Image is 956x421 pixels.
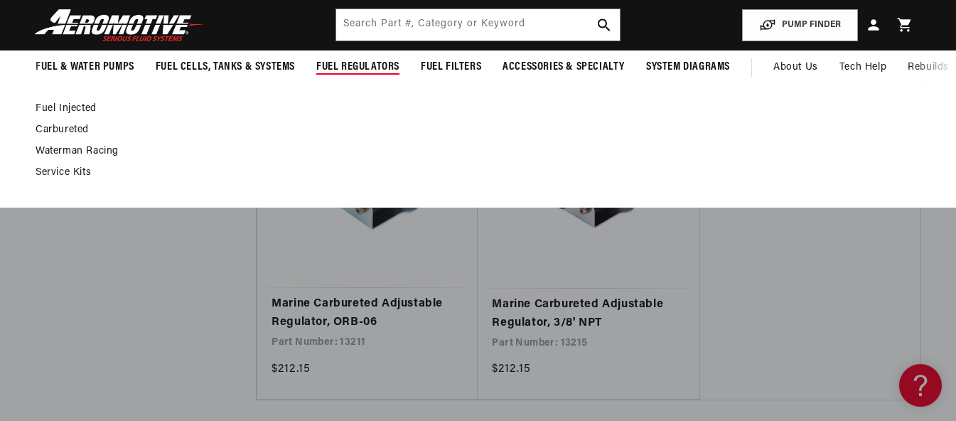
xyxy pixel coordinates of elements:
span: Fuel Cells, Tanks & Systems [156,60,295,75]
summary: Fuel Filters [410,50,492,84]
span: Tech Help [839,60,886,75]
a: Service Kits [36,166,906,179]
input: Search by Part Number, Category or Keyword [336,9,621,41]
summary: Fuel Regulators [306,50,410,84]
summary: System Diagrams [635,50,741,84]
span: About Us [773,62,818,73]
button: search button [589,9,620,41]
img: Aeromotive [31,9,208,42]
span: Fuel Filters [421,60,481,75]
span: Accessories & Specialty [503,60,625,75]
summary: Fuel & Water Pumps [25,50,145,84]
a: About Us [763,50,829,85]
span: Fuel Regulators [316,60,399,75]
summary: Tech Help [829,50,897,85]
a: Fuel Injected [36,102,906,115]
a: Carbureted [36,124,906,137]
a: Marine Carbureted Adjustable Regulator, ORB-06 [272,295,463,331]
button: PUMP FINDER [742,9,858,41]
summary: Accessories & Specialty [492,50,635,84]
span: System Diagrams [646,60,730,75]
a: Marine Carbureted Adjustable Regulator, 3/8' NPT [492,296,684,332]
span: Rebuilds [908,60,949,75]
span: Fuel & Water Pumps [36,60,134,75]
a: Waterman Racing [36,145,906,158]
summary: Fuel Cells, Tanks & Systems [145,50,306,84]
